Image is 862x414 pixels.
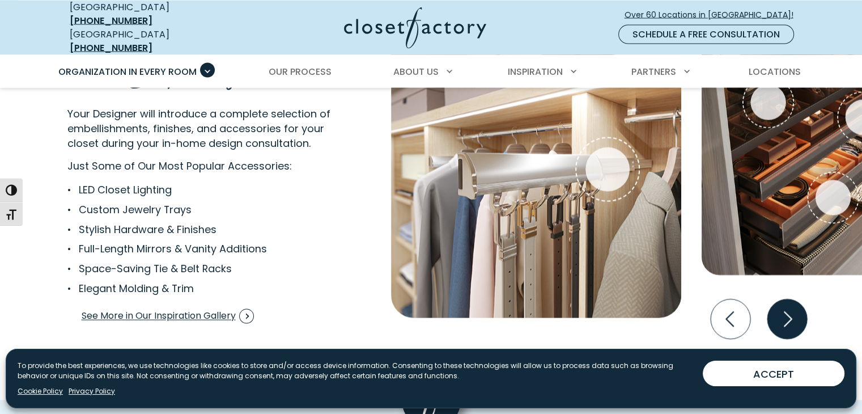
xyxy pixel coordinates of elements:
span: Your Designer will introduce a complete selection of embellishments, finishes, and accessories fo... [67,106,330,150]
p: Just Some of Our Most Popular Accessories: [67,158,363,174]
span: Locations [748,65,800,78]
li: LED Closet Lighting [67,182,326,197]
button: ACCEPT [703,361,844,386]
li: Stylish Hardware & Finishes [67,222,326,237]
a: See More in Our Inspiration Gallery [81,305,254,327]
li: Elegant Molding & Trim [67,281,326,296]
span: Organization in Every Room [58,65,197,78]
span: About Us [393,65,439,78]
img: Belt rack accessory [391,12,681,318]
a: Privacy Policy [69,386,115,396]
img: Closet Factory Logo [344,7,486,48]
p: To provide the best experiences, we use technologies like cookies to store and/or access device i... [18,361,694,381]
span: Our Process [269,65,332,78]
a: Cookie Policy [18,386,63,396]
span: Inspiration [508,65,563,78]
li: Full-Length Mirrors & Vanity Additions [67,241,326,256]
nav: Primary Menu [50,56,812,87]
button: Next slide [763,294,812,343]
span: Partners [631,65,676,78]
button: Previous slide [706,294,755,343]
a: [PHONE_NUMBER] [70,41,152,54]
a: Schedule a Free Consultation [618,24,794,44]
span: See More in Our Inspiration Gallery [82,309,254,323]
span: Over 60 Locations in [GEOGRAPHIC_DATA]! [625,9,802,20]
li: Custom Jewelry Trays [67,202,326,217]
a: Over 60 Locations in [GEOGRAPHIC_DATA]! [624,5,803,24]
li: Space-Saving Tie & Belt Racks [67,261,326,276]
a: [PHONE_NUMBER] [70,14,152,27]
div: [GEOGRAPHIC_DATA] [70,27,234,54]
